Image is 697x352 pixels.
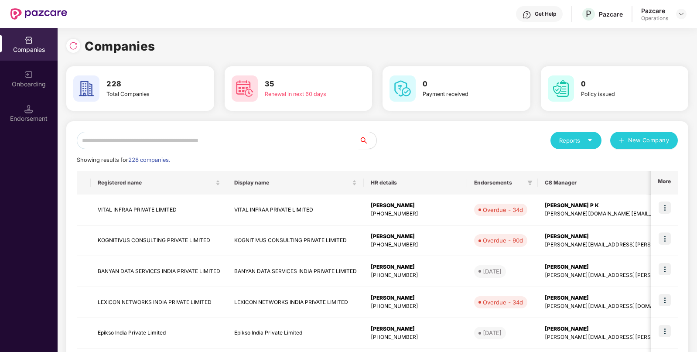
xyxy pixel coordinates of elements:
div: Payment received [423,90,498,99]
div: Overdue - 34d [483,298,523,307]
span: plus [619,137,625,144]
td: KOGNITIVUS CONSULTING PRIVATE LIMITED [227,226,364,256]
img: icon [659,232,671,245]
td: VITAL INFRAA PRIVATE LIMITED [227,195,364,226]
div: [PHONE_NUMBER] [371,210,460,218]
img: svg+xml;base64,PHN2ZyBpZD0iUmVsb2FkLTMyeDMyIiB4bWxucz0iaHR0cDovL3d3dy53My5vcmcvMjAwMC9zdmciIHdpZH... [69,41,78,50]
td: KOGNITIVUS CONSULTING PRIVATE LIMITED [91,226,227,256]
span: New Company [628,136,670,145]
th: More [651,171,678,195]
span: filter [527,180,533,185]
div: [PERSON_NAME] [371,202,460,210]
div: Reports [559,136,593,145]
div: Overdue - 90d [483,236,523,245]
span: filter [526,178,534,188]
img: svg+xml;base64,PHN2ZyBpZD0iSGVscC0zMngzMiIgeG1sbnM9Imh0dHA6Ly93d3cudzMub3JnLzIwMDAvc3ZnIiB3aWR0aD... [523,10,531,19]
button: search [359,132,377,149]
div: Total Companies [106,90,181,99]
td: BANYAN DATA SERVICES INDIA PRIVATE LIMITED [91,256,227,287]
div: Pazcare [599,10,623,18]
span: Display name [234,179,350,186]
th: HR details [364,171,467,195]
div: Get Help [535,10,556,17]
td: VITAL INFRAA PRIVATE LIMITED [91,195,227,226]
img: icon [659,294,671,306]
span: Registered name [98,179,214,186]
div: [DATE] [483,328,502,337]
h1: Companies [85,37,155,56]
img: svg+xml;base64,PHN2ZyBpZD0iQ29tcGFuaWVzIiB4bWxucz0iaHR0cDovL3d3dy53My5vcmcvMjAwMC9zdmciIHdpZHRoPS... [24,36,33,44]
th: Registered name [91,171,227,195]
div: [PHONE_NUMBER] [371,333,460,342]
img: svg+xml;base64,PHN2ZyB4bWxucz0iaHR0cDovL3d3dy53My5vcmcvMjAwMC9zdmciIHdpZHRoPSI2MCIgaGVpZ2h0PSI2MC... [548,75,574,102]
h3: 0 [581,79,656,90]
img: svg+xml;base64,PHN2ZyB4bWxucz0iaHR0cDovL3d3dy53My5vcmcvMjAwMC9zdmciIHdpZHRoPSI2MCIgaGVpZ2h0PSI2MC... [389,75,416,102]
div: [DATE] [483,267,502,276]
h3: 228 [106,79,181,90]
span: 228 companies. [128,157,170,163]
img: New Pazcare Logo [10,8,67,20]
span: caret-down [587,137,593,143]
div: [PERSON_NAME] [371,294,460,302]
td: LEXICON NETWORKS INDIA PRIVATE LIMITED [227,287,364,318]
div: Policy issued [581,90,656,99]
td: Epikso India Private Limited [91,318,227,349]
div: Pazcare [641,7,668,15]
div: [PERSON_NAME] [371,263,460,271]
img: icon [659,325,671,337]
div: [PERSON_NAME] [371,232,460,241]
img: svg+xml;base64,PHN2ZyB3aWR0aD0iMjAiIGhlaWdodD0iMjAiIHZpZXdCb3g9IjAgMCAyMCAyMCIgZmlsbD0ibm9uZSIgeG... [24,70,33,79]
div: [PHONE_NUMBER] [371,302,460,311]
div: [PHONE_NUMBER] [371,271,460,280]
h3: 0 [423,79,498,90]
img: svg+xml;base64,PHN2ZyB4bWxucz0iaHR0cDovL3d3dy53My5vcmcvMjAwMC9zdmciIHdpZHRoPSI2MCIgaGVpZ2h0PSI2MC... [232,75,258,102]
td: BANYAN DATA SERVICES INDIA PRIVATE LIMITED [227,256,364,287]
img: svg+xml;base64,PHN2ZyB3aWR0aD0iMTQuNSIgaGVpZ2h0PSIxNC41IiB2aWV3Qm94PSIwIDAgMTYgMTYiIGZpbGw9Im5vbm... [24,105,33,113]
span: P [586,9,591,19]
div: Renewal in next 60 days [265,90,340,99]
img: icon [659,263,671,275]
h3: 35 [265,79,340,90]
div: [PERSON_NAME] [371,325,460,333]
div: Operations [641,15,668,22]
th: Display name [227,171,364,195]
td: LEXICON NETWORKS INDIA PRIVATE LIMITED [91,287,227,318]
td: Epikso India Private Limited [227,318,364,349]
span: Showing results for [77,157,170,163]
div: Overdue - 34d [483,205,523,214]
img: icon [659,202,671,214]
div: [PHONE_NUMBER] [371,241,460,249]
img: svg+xml;base64,PHN2ZyBpZD0iRHJvcGRvd24tMzJ4MzIiIHhtbG5zPSJodHRwOi8vd3d3LnczLm9yZy8yMDAwL3N2ZyIgd2... [678,10,685,17]
button: plusNew Company [610,132,678,149]
span: search [359,137,376,144]
span: Endorsements [474,179,524,186]
img: svg+xml;base64,PHN2ZyB4bWxucz0iaHR0cDovL3d3dy53My5vcmcvMjAwMC9zdmciIHdpZHRoPSI2MCIgaGVpZ2h0PSI2MC... [73,75,99,102]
